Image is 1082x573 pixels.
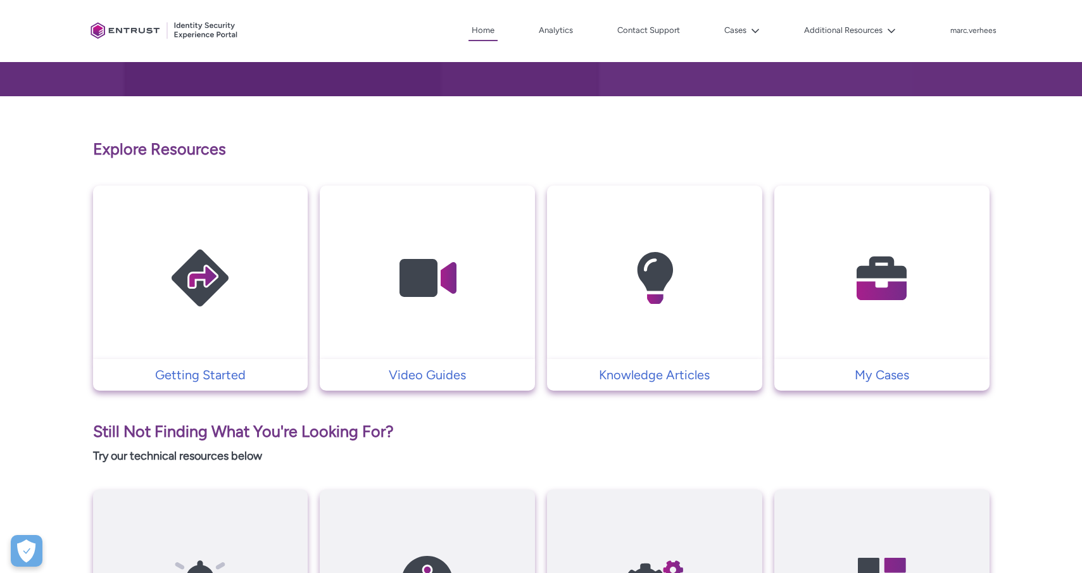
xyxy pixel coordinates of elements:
[553,365,756,384] p: Knowledge Articles
[801,21,899,40] button: Additional Resources
[614,21,683,40] a: Contact Support
[950,23,997,36] button: User Profile marc.verhees
[469,21,498,41] a: Home
[326,365,529,384] p: Video Guides
[774,365,990,384] a: My Cases
[93,137,990,161] p: Explore Resources
[822,210,942,346] img: My Cases
[93,448,990,465] p: Try our technical resources below
[140,210,260,346] img: Getting Started
[547,365,762,384] a: Knowledge Articles
[536,21,576,40] a: Analytics, opens in new tab
[93,365,308,384] a: Getting Started
[99,365,302,384] p: Getting Started
[93,420,990,444] p: Still Not Finding What You're Looking For?
[781,365,983,384] p: My Cases
[721,21,763,40] button: Cases
[594,210,715,346] img: Knowledge Articles
[11,535,42,567] div: Cookie Preferences
[320,365,535,384] a: Video Guides
[11,535,42,567] button: Open Preferences
[950,27,997,35] p: marc.verhees
[367,210,488,346] img: Video Guides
